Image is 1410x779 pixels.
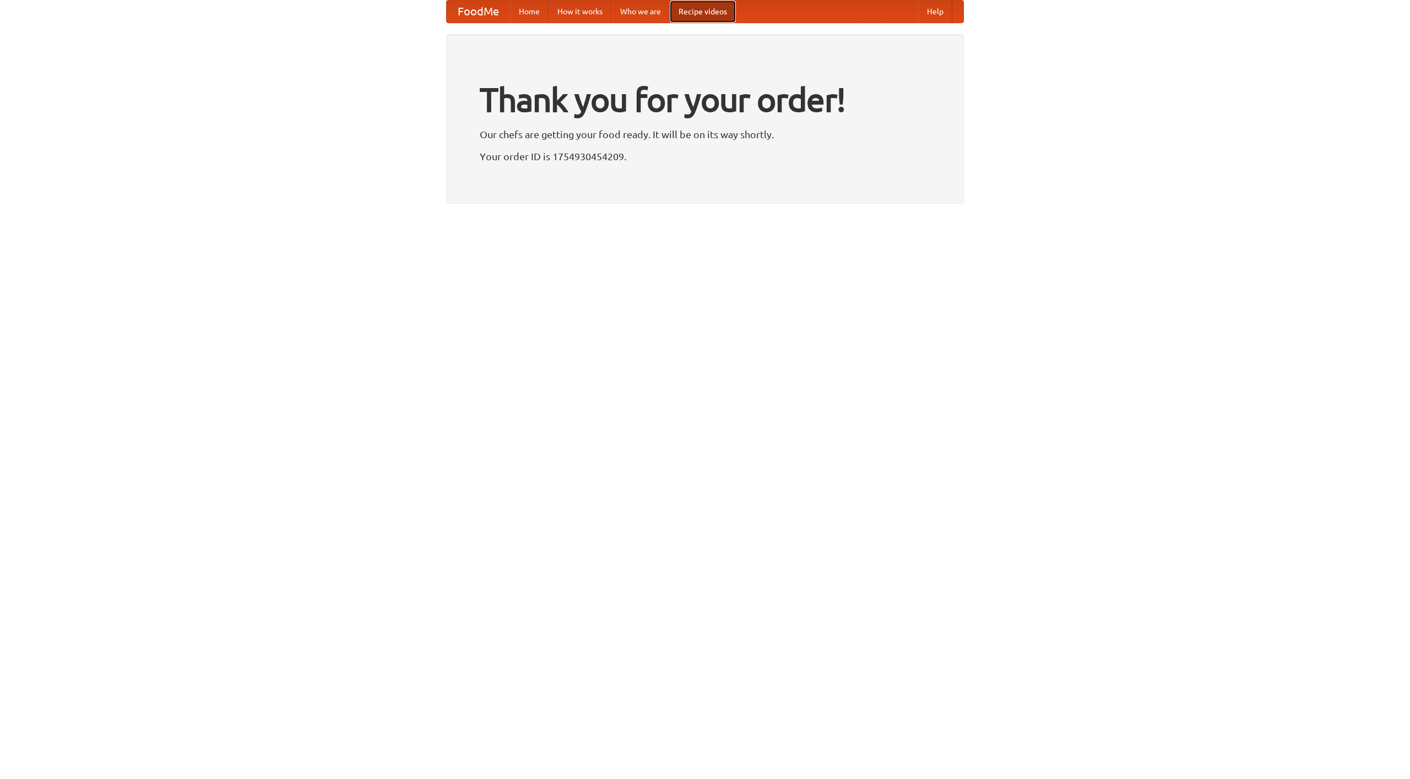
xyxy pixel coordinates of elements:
p: Your order ID is 1754930454209. [480,148,930,165]
a: How it works [549,1,611,23]
a: Recipe videos [670,1,736,23]
a: FoodMe [447,1,510,23]
a: Home [510,1,549,23]
p: Our chefs are getting your food ready. It will be on its way shortly. [480,126,930,143]
a: Help [918,1,952,23]
h1: Thank you for your order! [480,73,930,126]
a: Who we are [611,1,670,23]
